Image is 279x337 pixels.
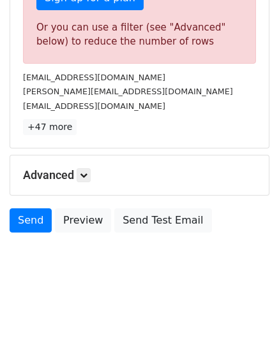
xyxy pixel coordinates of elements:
[10,208,52,233] a: Send
[55,208,111,233] a: Preview
[23,87,233,96] small: [PERSON_NAME][EMAIL_ADDRESS][DOMAIN_NAME]
[23,119,77,135] a: +47 more
[36,20,243,49] div: Or you can use a filter (see "Advanced" below) to reduce the number of rows
[23,168,256,182] h5: Advanced
[23,73,165,82] small: [EMAIL_ADDRESS][DOMAIN_NAME]
[215,276,279,337] iframe: Chat Widget
[114,208,211,233] a: Send Test Email
[23,101,165,111] small: [EMAIL_ADDRESS][DOMAIN_NAME]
